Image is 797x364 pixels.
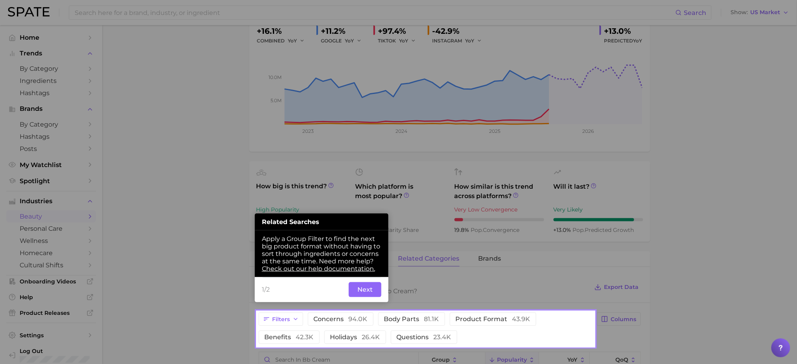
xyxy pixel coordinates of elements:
[314,316,368,322] span: concerns
[265,334,314,340] span: benefits
[259,313,303,326] button: Filters
[512,315,530,323] span: 43.9k
[424,315,439,323] span: 81.1k
[397,334,451,340] span: questions
[272,316,290,323] span: Filters
[434,333,451,341] span: 23.4k
[330,334,380,340] span: holidays
[384,316,439,322] span: body parts
[362,333,380,341] span: 26.4k
[296,333,314,341] span: 42.3k
[456,316,530,322] span: product format
[349,315,368,323] span: 94.0k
